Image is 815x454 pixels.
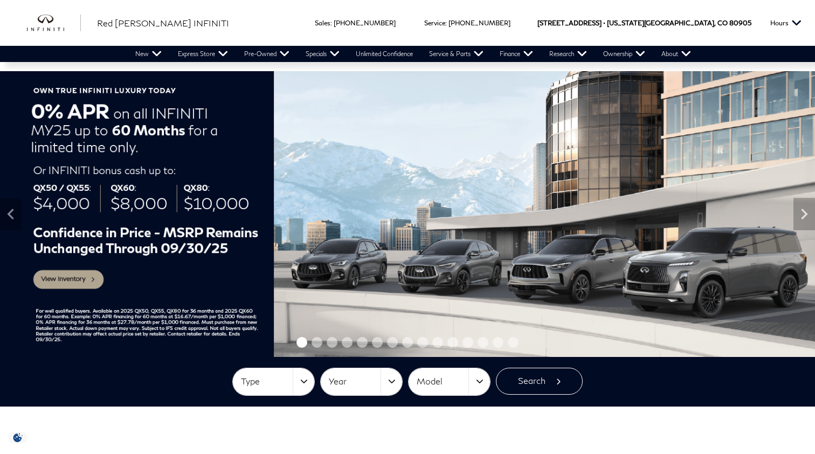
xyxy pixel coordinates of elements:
a: Red [PERSON_NAME] INFINITI [97,17,229,30]
span: Go to slide 14 [493,337,503,348]
span: Year [329,373,381,390]
img: Opt-Out Icon [5,432,30,443]
span: Go to slide 3 [327,337,337,348]
span: Sales [315,19,330,27]
span: : [445,19,447,27]
span: Go to slide 12 [462,337,473,348]
button: Year [321,368,402,395]
span: : [330,19,332,27]
img: INFINITI [27,15,81,32]
span: Go to slide 5 [357,337,368,348]
span: Model [417,373,468,390]
button: Type [233,368,314,395]
span: Go to slide 4 [342,337,353,348]
span: Go to slide 1 [296,337,307,348]
span: Go to slide 6 [372,337,383,348]
span: Go to slide 13 [478,337,488,348]
a: Specials [298,46,348,62]
span: Go to slide 9 [417,337,428,348]
section: Click to Open Cookie Consent Modal [5,432,30,443]
a: Ownership [595,46,653,62]
a: infiniti [27,15,81,32]
span: Type [241,373,293,390]
a: Pre-Owned [236,46,298,62]
span: Go to slide 7 [387,337,398,348]
span: Service [424,19,445,27]
a: Unlimited Confidence [348,46,421,62]
span: Go to slide 11 [447,337,458,348]
a: [PHONE_NUMBER] [334,19,396,27]
span: Go to slide 2 [312,337,322,348]
nav: Main Navigation [127,46,699,62]
a: Research [541,46,595,62]
div: Next [793,198,815,230]
span: Red [PERSON_NAME] INFINITI [97,18,229,28]
button: Model [409,368,490,395]
span: Go to slide 10 [432,337,443,348]
button: Search [496,368,583,395]
span: Go to slide 15 [508,337,519,348]
a: Service & Parts [421,46,492,62]
a: Finance [492,46,541,62]
a: [STREET_ADDRESS] • [US_STATE][GEOGRAPHIC_DATA], CO 80905 [537,19,751,27]
a: [PHONE_NUMBER] [448,19,510,27]
a: About [653,46,699,62]
span: Go to slide 8 [402,337,413,348]
a: New [127,46,170,62]
a: Express Store [170,46,236,62]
